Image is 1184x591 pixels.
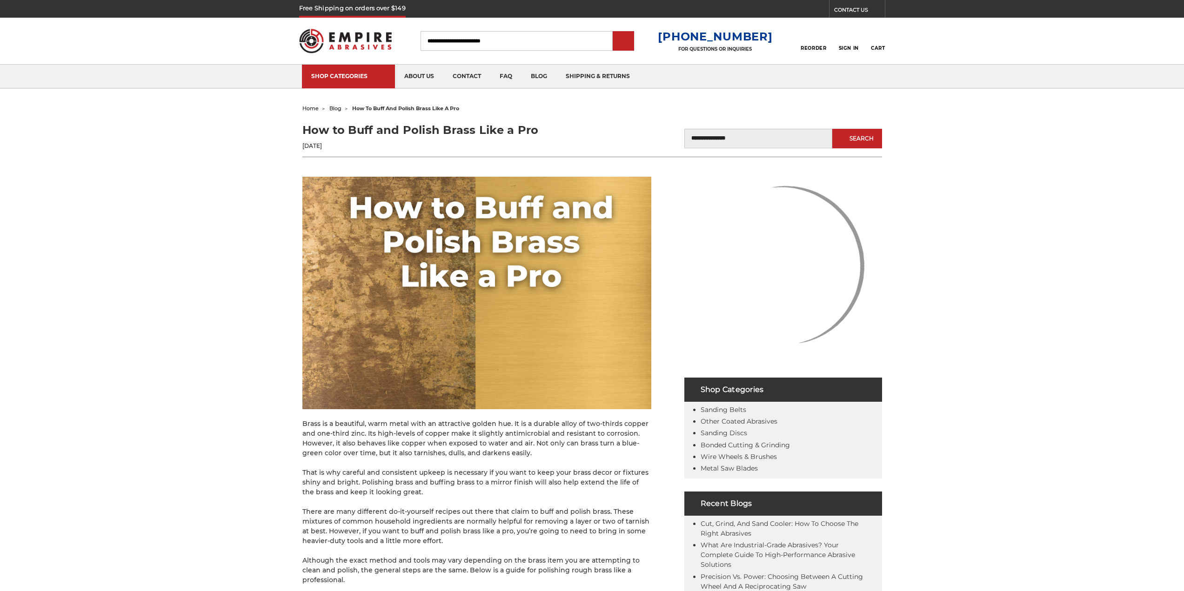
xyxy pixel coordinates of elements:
a: about us [395,65,443,88]
a: blog [522,65,556,88]
a: What Are Industrial-Grade Abrasives? Your Complete Guide to High-Performance Abrasive Solutions [701,541,855,569]
span: Sign In [839,45,859,51]
img: Empire Abrasives [299,23,392,59]
a: Cart [871,31,885,51]
a: Reorder [801,31,826,51]
p: That is why careful and consistent upkeep is necessary if you want to keep your brass decor or fi... [302,468,651,497]
img: promo banner for custom belts. [684,167,882,365]
p: Brass is a beautiful, warm metal with an attractive golden hue. It is a durable alloy of two-thir... [302,419,651,458]
span: Reorder [801,45,826,51]
a: SHOP CATEGORIES [302,65,395,88]
span: Search [850,135,874,142]
h4: Shop Categories [684,378,882,402]
button: Search [832,129,882,148]
p: [DATE] [302,142,592,150]
a: Other Coated Abrasives [701,417,777,425]
a: Sanding Belts [701,405,746,414]
span: how to buff and polish brass like a pro [352,105,459,112]
div: SHOP CATEGORIES [311,73,386,80]
a: Bonded Cutting & Grinding [701,441,790,449]
p: Although the exact method and tools may vary depending on the brass item you are attempting to cl... [302,556,651,585]
a: faq [490,65,522,88]
a: Metal Saw Blades [701,464,758,472]
a: contact [443,65,490,88]
input: Submit [614,32,633,51]
a: Precision vs. Power: Choosing Between a Cutting Wheel and a Reciprocating Saw [701,572,863,591]
a: [PHONE_NUMBER] [658,30,772,43]
h4: Recent Blogs [684,491,882,516]
img: How to buff and polish brass like a pro - clean tarnish and get a mirror reflection finish [302,177,651,409]
a: Sanding Discs [701,429,747,437]
a: Cut, Grind, and Sand Cooler: How to Choose the Right Abrasives [701,519,858,538]
h1: How to Buff and Polish Brass Like a Pro [302,122,592,139]
a: shipping & returns [556,65,639,88]
a: Wire Wheels & Brushes [701,452,777,461]
a: blog [329,105,341,112]
p: FOR QUESTIONS OR INQUIRIES [658,46,772,52]
a: CONTACT US [834,5,885,18]
span: Cart [871,45,885,51]
p: There are many different do-it-yourself recipes out there that claim to buff and polish brass. Th... [302,507,651,546]
a: home [302,105,319,112]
